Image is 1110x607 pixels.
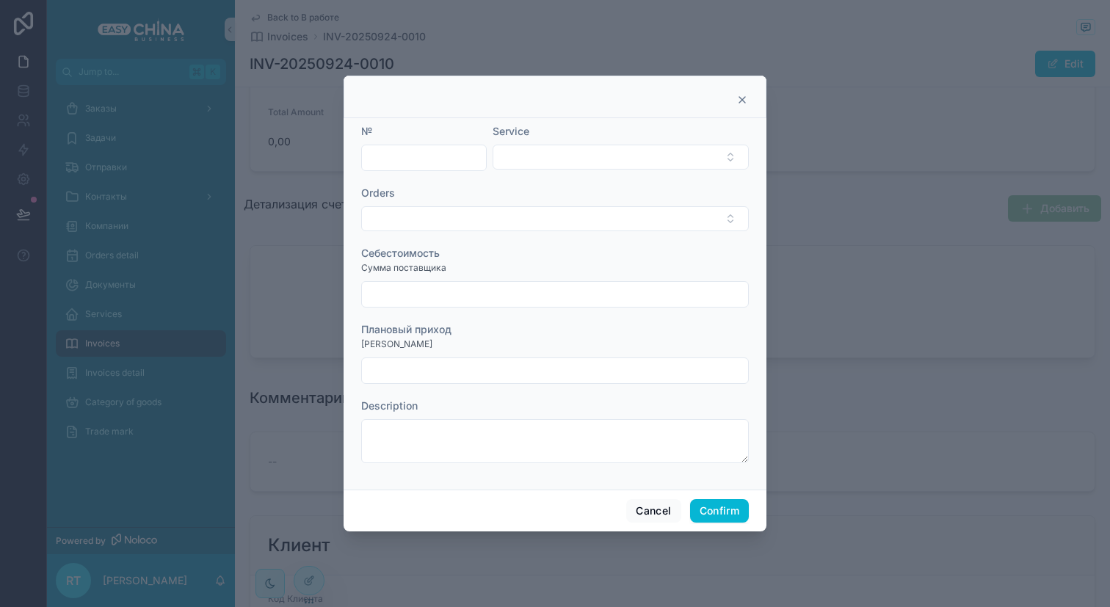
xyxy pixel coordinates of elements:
[361,206,749,231] button: Select Button
[493,125,529,137] span: Service
[361,186,395,199] span: Orders
[493,145,749,170] button: Select Button
[361,262,446,274] span: Сумма поставщика
[690,499,749,523] button: Confirm
[361,323,451,335] span: Плановый приход
[626,499,681,523] button: Cancel
[361,338,432,350] span: [PERSON_NAME]
[361,247,440,259] span: Себестоимость
[361,125,372,137] span: №
[361,399,418,412] span: Description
